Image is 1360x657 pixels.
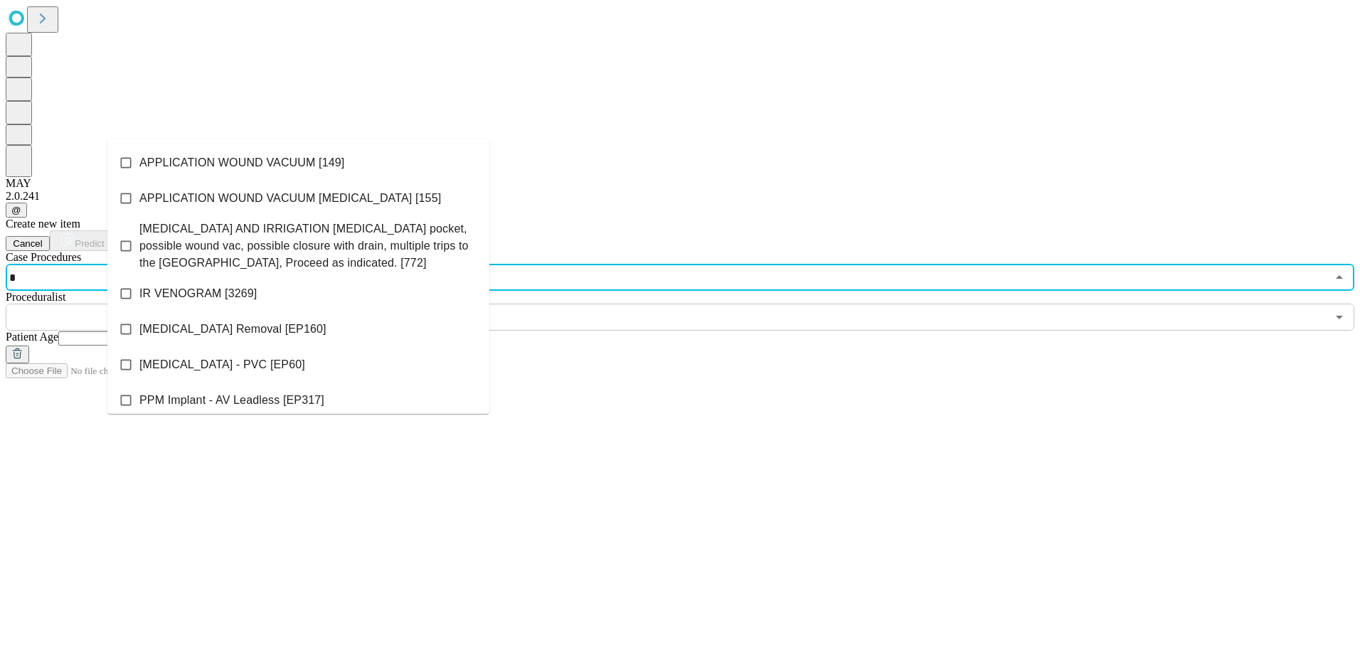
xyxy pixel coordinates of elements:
span: IR VENOGRAM [3269] [139,285,257,302]
span: PPM Implant - AV Leadless [EP317] [139,392,324,409]
span: [MEDICAL_DATA] AND IRRIGATION [MEDICAL_DATA] pocket, possible wound vac, possible closure with dr... [139,220,478,272]
div: 2.0.241 [6,190,1354,203]
span: Proceduralist [6,291,65,303]
button: @ [6,203,27,218]
span: @ [11,205,21,215]
span: Predict [75,238,104,249]
div: MAY [6,177,1354,190]
span: Patient Age [6,331,58,343]
button: Predict [50,230,115,251]
span: [MEDICAL_DATA] Removal [EP160] [139,321,326,338]
span: APPLICATION WOUND VACUUM [MEDICAL_DATA] [155] [139,190,441,207]
span: APPLICATION WOUND VACUUM [149] [139,154,344,171]
button: Open [1329,307,1349,327]
button: Cancel [6,236,50,251]
span: Create new item [6,218,80,230]
button: Close [1329,267,1349,287]
span: Cancel [13,238,43,249]
span: Scheduled Procedure [6,251,81,263]
span: [MEDICAL_DATA] - PVC [EP60] [139,356,305,373]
